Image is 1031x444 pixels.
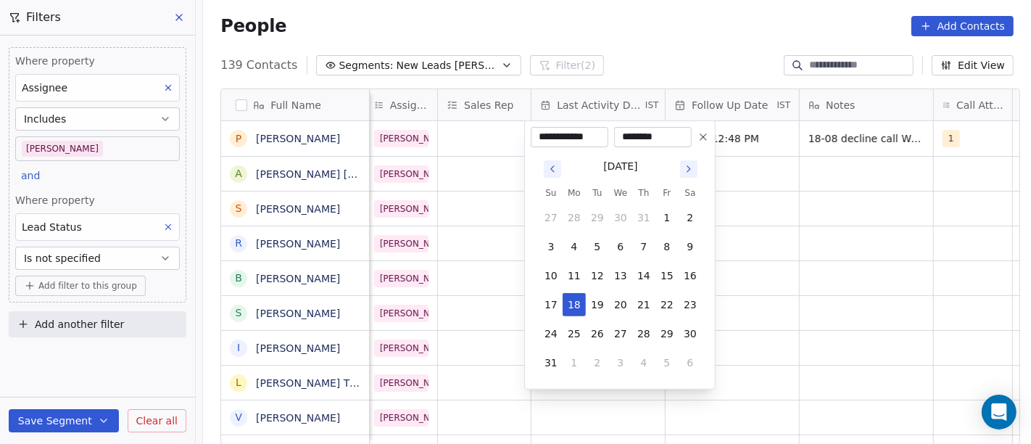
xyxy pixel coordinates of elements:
button: 2 [586,351,609,374]
th: Sunday [539,186,563,200]
th: Tuesday [586,186,609,200]
button: 20 [609,293,632,316]
button: 5 [586,235,609,258]
button: 13 [609,264,632,287]
button: 8 [655,235,679,258]
button: 27 [539,206,563,229]
button: 9 [679,235,702,258]
button: 31 [539,351,563,374]
th: Monday [563,186,586,200]
button: 6 [609,235,632,258]
button: 26 [586,322,609,345]
button: Go to previous month [542,159,563,179]
button: 17 [539,293,563,316]
button: 27 [609,322,632,345]
button: 6 [679,351,702,374]
button: 3 [539,235,563,258]
button: 7 [632,235,655,258]
button: 30 [609,206,632,229]
div: [DATE] [603,159,637,174]
button: 1 [655,206,679,229]
button: 2 [679,206,702,229]
button: 30 [679,322,702,345]
button: 16 [679,264,702,287]
button: Go to next month [679,159,699,179]
button: 1 [563,351,586,374]
th: Thursday [632,186,655,200]
button: 4 [632,351,655,374]
button: 12 [586,264,609,287]
button: 11 [563,264,586,287]
th: Friday [655,186,679,200]
button: 15 [655,264,679,287]
button: 22 [655,293,679,316]
button: 29 [655,322,679,345]
button: 31 [632,206,655,229]
button: 28 [632,322,655,345]
button: 23 [679,293,702,316]
button: 29 [586,206,609,229]
button: 4 [563,235,586,258]
button: 18 [563,293,586,316]
button: 3 [609,351,632,374]
th: Wednesday [609,186,632,200]
button: 24 [539,322,563,345]
button: 28 [563,206,586,229]
button: 14 [632,264,655,287]
button: 19 [586,293,609,316]
button: 25 [563,322,586,345]
button: 5 [655,351,679,374]
button: 21 [632,293,655,316]
th: Saturday [679,186,702,200]
button: 10 [539,264,563,287]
